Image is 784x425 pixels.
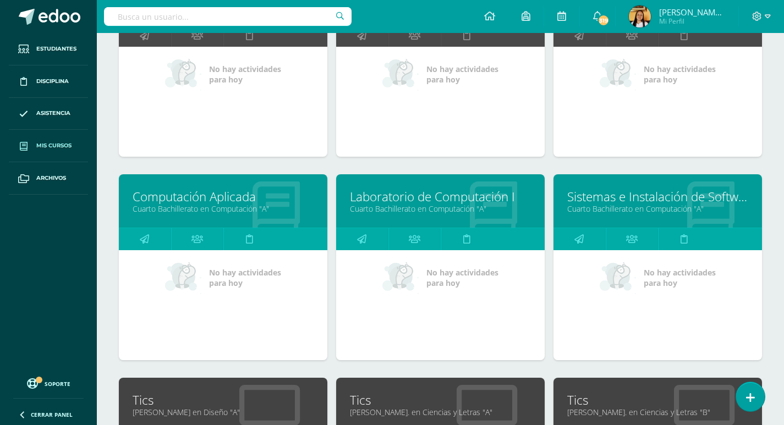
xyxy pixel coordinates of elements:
a: Computación Aplicada [133,188,314,205]
a: [PERSON_NAME]. en Ciencias y Letras "B" [567,407,748,417]
a: Tics [133,391,314,409]
img: c517f0cd6759b2ea1094bfa833b65fc4.png [629,5,651,27]
a: Cuarto Bachillerato en Computación "A" [133,203,314,214]
a: Asistencia [9,98,88,130]
a: Sistemas e Instalación de Software [567,188,748,205]
img: no_activities_small.png [600,261,636,294]
img: no_activities_small.png [382,261,419,294]
a: [PERSON_NAME]. en Ciencias y Letras "A" [350,407,531,417]
span: [PERSON_NAME][US_STATE] [659,7,725,18]
a: Cuarto Bachillerato en Computación "A" [350,203,531,214]
img: no_activities_small.png [165,58,201,91]
span: No hay actividades para hoy [209,267,281,288]
span: No hay actividades para hoy [644,267,716,288]
img: no_activities_small.png [600,58,636,91]
span: No hay actividades para hoy [644,64,716,85]
a: Estudiantes [9,33,88,65]
span: Asistencia [36,109,70,118]
a: Cuarto Bachillerato en Computación "A" [567,203,748,214]
a: Disciplina [9,65,88,98]
span: No hay actividades para hoy [426,267,498,288]
span: No hay actividades para hoy [209,64,281,85]
a: Mis cursos [9,130,88,162]
span: Estudiantes [36,45,76,53]
span: 319 [597,14,610,26]
a: Tics [567,391,748,409]
span: No hay actividades para hoy [426,64,498,85]
span: Archivos [36,174,66,183]
span: Soporte [45,380,70,388]
a: Archivos [9,162,88,195]
input: Busca un usuario... [104,7,352,26]
a: Soporte [13,376,84,390]
img: no_activities_small.png [165,261,201,294]
a: Laboratorio de Computación I [350,188,531,205]
span: Disciplina [36,77,69,86]
span: Mi Perfil [659,16,725,26]
a: [PERSON_NAME] en Diseño "A" [133,407,314,417]
span: Mis cursos [36,141,72,150]
a: Tics [350,391,531,409]
img: no_activities_small.png [382,58,419,91]
span: Cerrar panel [31,411,73,418]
